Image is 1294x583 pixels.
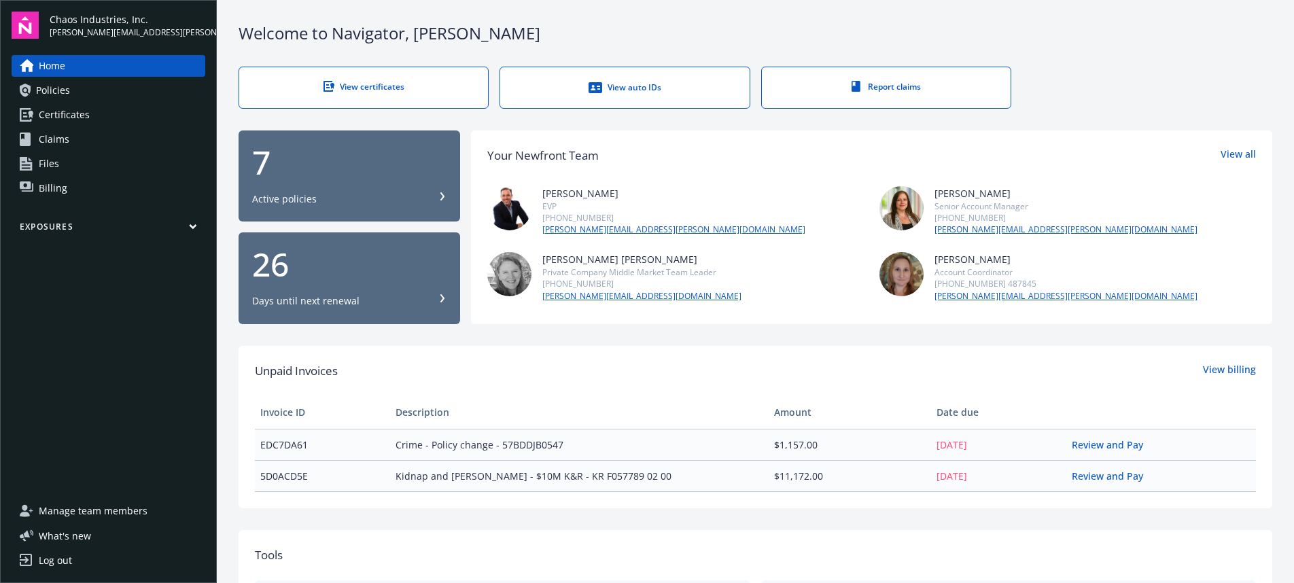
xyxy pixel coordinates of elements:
a: Claims [12,128,205,150]
div: Senior Account Manager [934,200,1197,212]
span: Files [39,153,59,175]
span: Claims [39,128,69,150]
div: [PERSON_NAME] [934,252,1197,266]
a: Home [12,55,205,77]
a: Certificates [12,104,205,126]
a: View auto IDs [500,67,750,109]
div: [PHONE_NUMBER] [934,212,1197,224]
div: 7 [252,146,447,179]
img: navigator-logo.svg [12,12,39,39]
a: [PERSON_NAME][EMAIL_ADDRESS][PERSON_NAME][DOMAIN_NAME] [542,224,805,236]
th: Invoice ID [255,396,390,429]
span: Certificates [39,104,90,126]
div: Log out [39,550,72,571]
span: [PERSON_NAME][EMAIL_ADDRESS][PERSON_NAME][DOMAIN_NAME] [50,26,205,39]
a: Report claims [761,67,1011,109]
td: [DATE] [931,429,1066,460]
img: photo [487,252,531,296]
img: photo [487,186,531,230]
a: View billing [1203,362,1256,380]
div: View certificates [266,81,461,92]
div: Active policies [252,192,317,206]
div: Report claims [789,81,983,92]
div: EVP [542,200,805,212]
a: View all [1221,147,1256,164]
a: Manage team members [12,500,205,522]
button: 26Days until next renewal [239,232,460,324]
th: Description [390,396,769,429]
div: Private Company Middle Market Team Leader [542,266,741,278]
div: Tools [255,546,1256,564]
span: Crime - Policy change - 57BDDJB0547 [396,438,763,452]
div: Your Newfront Team [487,147,599,164]
a: Review and Pay [1072,470,1154,482]
a: Billing [12,177,205,199]
div: [PHONE_NUMBER] [542,278,741,289]
td: 5D0ACD5E [255,460,390,491]
div: [PERSON_NAME] [542,186,805,200]
span: Kidnap and [PERSON_NAME] - $10M K&R - KR F057789 02 00 [396,469,763,483]
div: 26 [252,248,447,281]
span: Chaos Industries, Inc. [50,12,205,26]
td: $11,172.00 [769,460,931,491]
td: [DATE] [931,460,1066,491]
button: What's new [12,529,113,543]
th: Date due [931,396,1066,429]
span: Manage team members [39,500,147,522]
div: View auto IDs [527,81,722,94]
td: $1,157.00 [769,429,931,460]
a: Review and Pay [1072,438,1154,451]
span: Policies [36,79,70,101]
button: Chaos Industries, Inc.[PERSON_NAME][EMAIL_ADDRESS][PERSON_NAME][DOMAIN_NAME] [50,12,205,39]
img: photo [879,252,924,296]
div: [PERSON_NAME] [PERSON_NAME] [542,252,741,266]
div: [PERSON_NAME] [934,186,1197,200]
div: Days until next renewal [252,294,360,308]
div: Account Coordinator [934,266,1197,278]
button: 7Active policies [239,130,460,222]
a: Policies [12,79,205,101]
span: Home [39,55,65,77]
a: [PERSON_NAME][EMAIL_ADDRESS][PERSON_NAME][DOMAIN_NAME] [934,224,1197,236]
td: EDC7DA61 [255,429,390,460]
a: [PERSON_NAME][EMAIL_ADDRESS][PERSON_NAME][DOMAIN_NAME] [934,290,1197,302]
th: Amount [769,396,931,429]
div: [PHONE_NUMBER] 487845 [934,278,1197,289]
span: What ' s new [39,529,91,543]
span: Unpaid Invoices [255,362,338,380]
a: View certificates [239,67,489,109]
button: Exposures [12,221,205,238]
div: [PHONE_NUMBER] [542,212,805,224]
span: Billing [39,177,67,199]
div: Welcome to Navigator , [PERSON_NAME] [239,22,1272,45]
a: [PERSON_NAME][EMAIL_ADDRESS][DOMAIN_NAME] [542,290,741,302]
img: photo [879,186,924,230]
a: Files [12,153,205,175]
